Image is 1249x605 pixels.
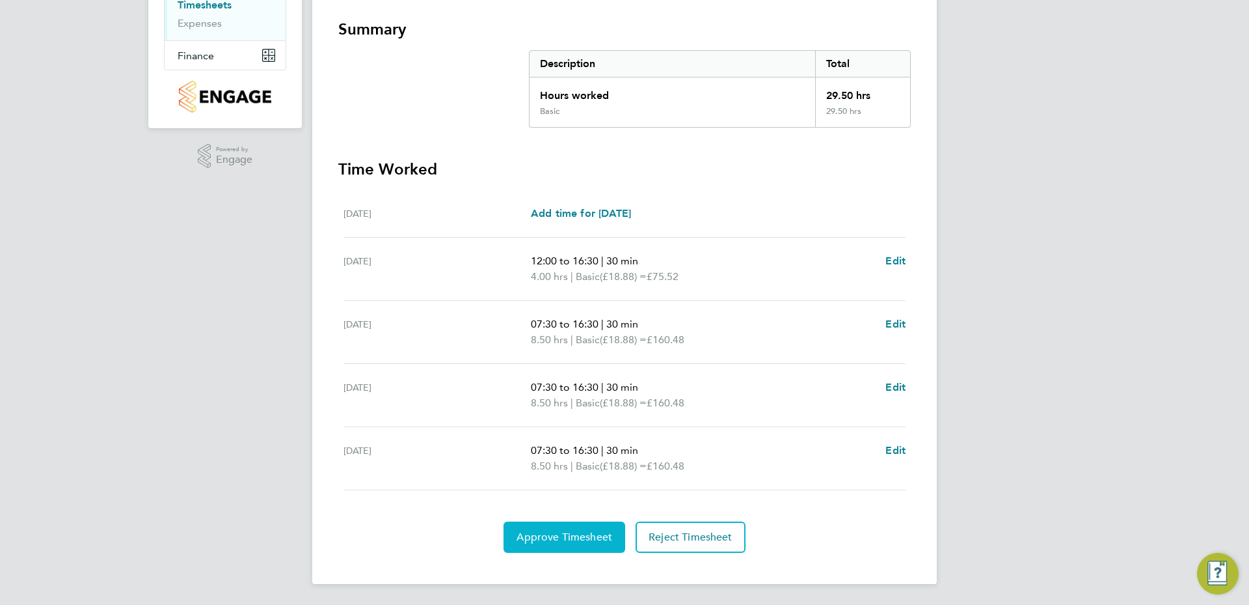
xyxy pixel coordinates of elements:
[571,397,573,409] span: |
[885,255,906,267] span: Edit
[164,81,286,113] a: Go to home page
[531,318,598,330] span: 07:30 to 16:30
[885,381,906,393] span: Edit
[815,77,910,106] div: 29.50 hrs
[647,270,678,283] span: £75.52
[885,443,906,458] a: Edit
[531,333,568,346] span: 8.50 hrs
[529,50,911,128] div: Summary
[647,460,684,472] span: £160.48
[571,460,573,472] span: |
[178,49,214,62] span: Finance
[531,444,598,457] span: 07:30 to 16:30
[165,41,286,70] button: Finance
[338,19,911,553] section: Timesheet
[606,318,638,330] span: 30 min
[216,154,252,165] span: Engage
[531,255,598,267] span: 12:00 to 16:30
[343,206,531,221] div: [DATE]
[885,318,906,330] span: Edit
[343,443,531,474] div: [DATE]
[178,17,222,29] a: Expenses
[576,395,600,411] span: Basic
[343,380,531,411] div: [DATE]
[338,19,911,40] h3: Summary
[531,460,568,472] span: 8.50 hrs
[606,255,638,267] span: 30 min
[531,206,631,221] a: Add time for [DATE]
[504,522,625,553] button: Approve Timesheet
[885,253,906,269] a: Edit
[571,270,573,283] span: |
[647,397,684,409] span: £160.48
[198,144,253,169] a: Powered byEngage
[600,397,647,409] span: (£18.88) =
[885,317,906,332] a: Edit
[571,333,573,346] span: |
[1197,553,1239,595] button: Engage Resource Center
[606,444,638,457] span: 30 min
[179,81,271,113] img: countryside-properties-logo-retina.png
[531,207,631,219] span: Add time for [DATE]
[530,77,815,106] div: Hours worked
[647,333,684,346] span: £160.48
[531,270,568,283] span: 4.00 hrs
[540,106,559,117] div: Basic
[531,397,568,409] span: 8.50 hrs
[576,332,600,348] span: Basic
[338,159,911,180] h3: Time Worked
[576,458,600,474] span: Basic
[216,144,252,155] span: Powered by
[815,106,910,127] div: 29.50 hrs
[885,380,906,395] a: Edit
[600,270,647,283] span: (£18.88) =
[649,531,732,544] span: Reject Timesheet
[343,317,531,348] div: [DATE]
[600,333,647,346] span: (£18.88) =
[815,51,910,77] div: Total
[343,253,531,285] div: [DATE]
[601,444,604,457] span: |
[601,381,604,393] span: |
[576,269,600,285] span: Basic
[601,318,604,330] span: |
[517,531,612,544] span: Approve Timesheet
[606,381,638,393] span: 30 min
[636,522,745,553] button: Reject Timesheet
[601,255,604,267] span: |
[531,381,598,393] span: 07:30 to 16:30
[600,460,647,472] span: (£18.88) =
[530,51,815,77] div: Description
[885,444,906,457] span: Edit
